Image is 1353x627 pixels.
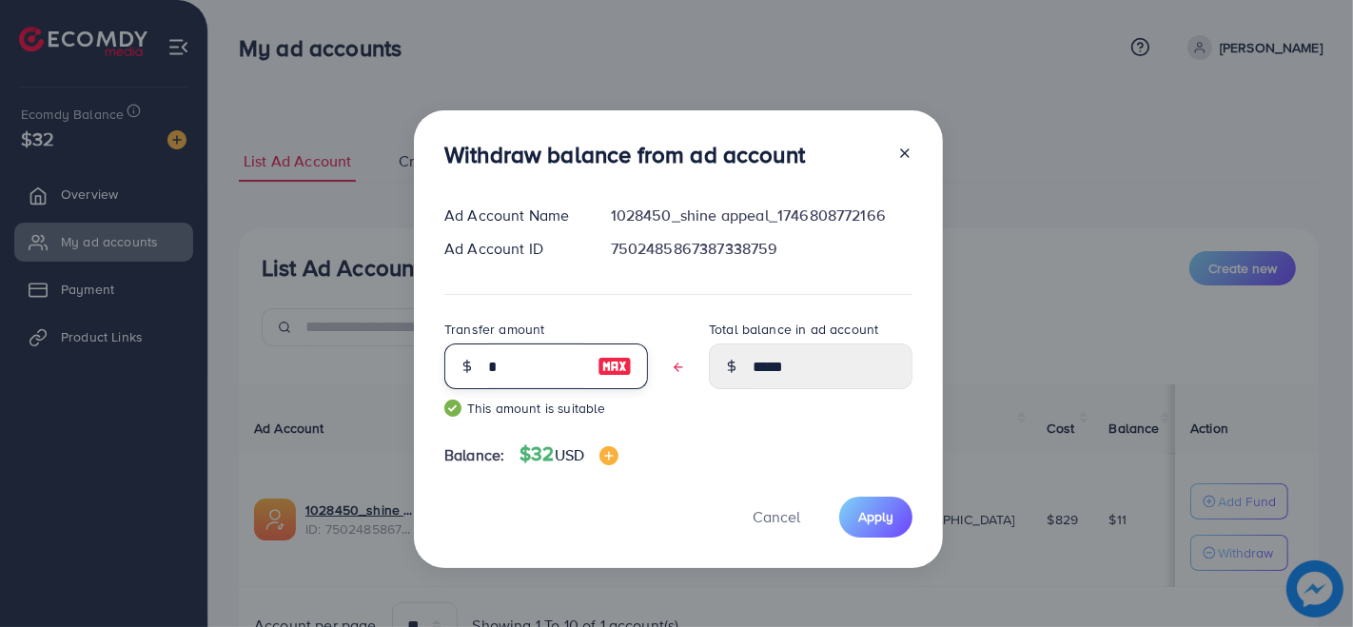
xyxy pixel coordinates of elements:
label: Total balance in ad account [709,320,878,339]
label: Transfer amount [444,320,544,339]
div: Ad Account Name [429,205,596,226]
span: Balance: [444,444,504,466]
div: 1028450_shine appeal_1746808772166 [596,205,928,226]
h4: $32 [520,442,618,466]
img: guide [444,400,461,417]
img: image [599,446,618,465]
div: Ad Account ID [429,238,596,260]
img: image [598,355,632,378]
h3: Withdraw balance from ad account [444,141,805,168]
span: Apply [858,507,893,526]
span: USD [555,444,584,465]
span: Cancel [753,506,800,527]
button: Apply [839,497,912,538]
small: This amount is suitable [444,399,648,418]
button: Cancel [729,497,824,538]
div: 7502485867387338759 [596,238,928,260]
